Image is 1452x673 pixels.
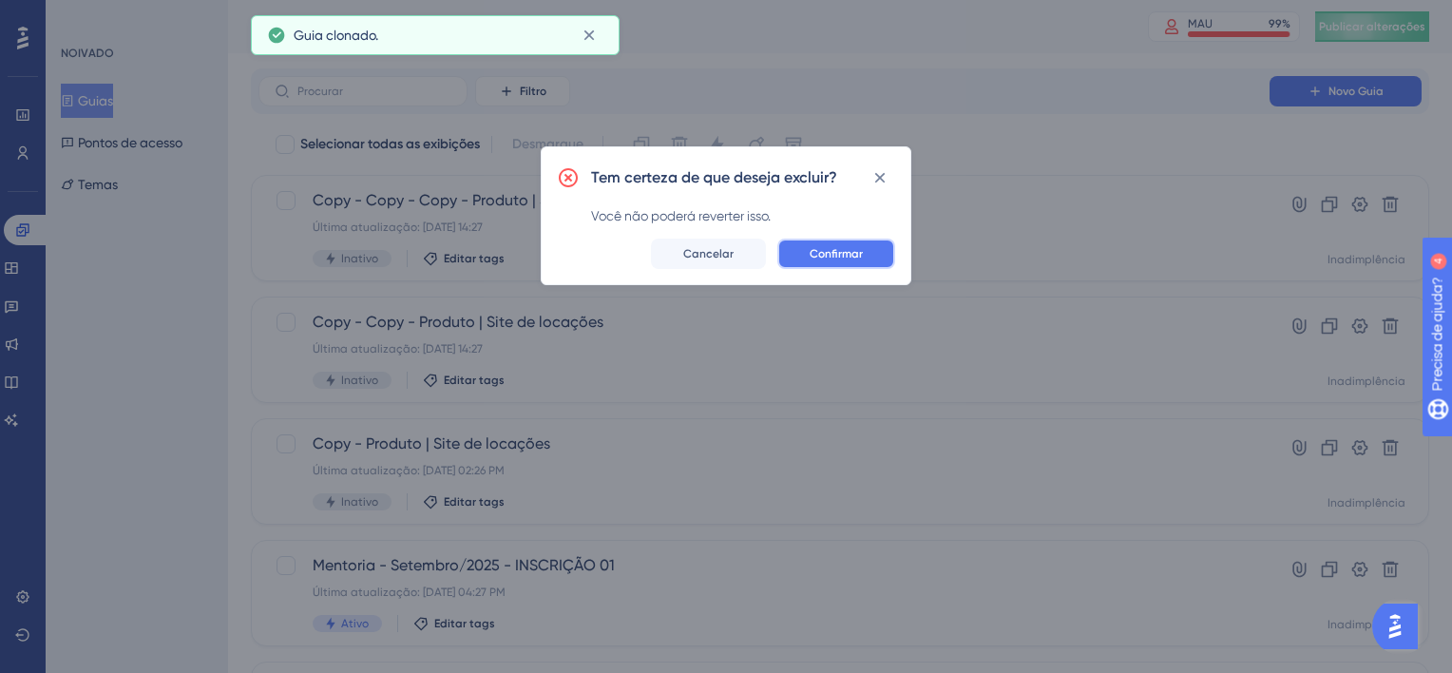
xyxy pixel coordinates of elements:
[591,204,895,227] div: Você não poderá reverter isso.
[172,10,178,25] div: 4
[810,246,863,261] span: Confirmar
[1372,598,1429,655] iframe: UserGuiding AI Assistant Launcher
[683,246,734,261] span: Cancelar
[591,166,837,189] h2: Tem certeza de que deseja excluir?
[294,24,378,47] span: Guia clonado.
[45,5,159,28] span: Precisa de ajuda?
